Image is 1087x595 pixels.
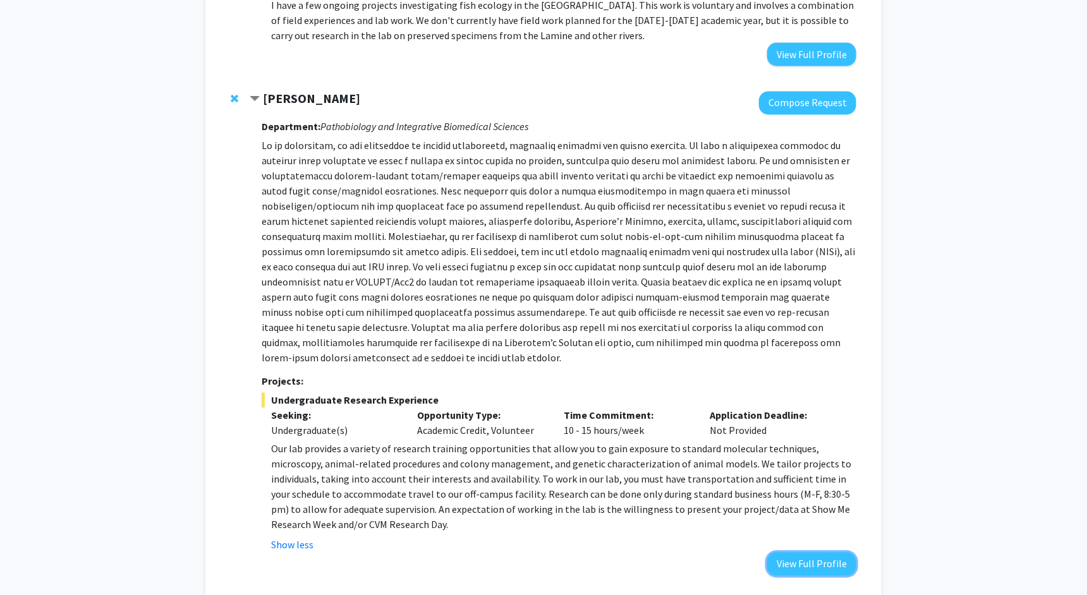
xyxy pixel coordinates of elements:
span: Undergraduate Research Experience [262,393,856,408]
strong: [PERSON_NAME] [263,91,360,107]
button: View Full Profile [767,43,856,66]
span: Contract Elizabeth Bryda Bookmark [250,95,260,105]
div: Not Provided [700,408,847,438]
button: Show less [271,538,313,553]
p: Opportunity Type: [417,408,545,423]
div: Undergraduate(s) [271,423,399,438]
i: Pathobiology and Integrative Biomedical Sciences [320,121,528,133]
div: Academic Credit, Volunteer [408,408,554,438]
p: Application Deadline: [710,408,837,423]
span: Remove Elizabeth Bryda from bookmarks [231,94,238,104]
iframe: Chat [9,538,54,586]
p: Seeking: [271,408,399,423]
strong: Department: [262,121,320,133]
p: Lo ip dolorsitam, co adi elitseddoe te incidid utlaboreetd, magnaaliq enimadmi ven quisno exercit... [262,138,856,366]
div: 10 - 15 hours/week [554,408,701,438]
p: Our lab provides a variety of research training opportunities that allow you to gain exposure to ... [271,442,856,532]
p: Time Commitment: [564,408,691,423]
button: View Full Profile [767,553,856,576]
button: Compose Request to Elizabeth Bryda [759,92,856,115]
strong: Projects: [262,375,303,388]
